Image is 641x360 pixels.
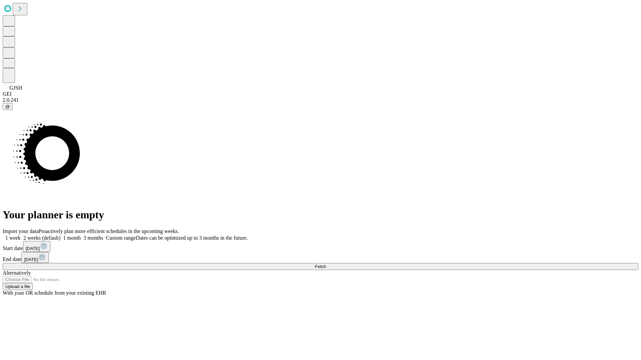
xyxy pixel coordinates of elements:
button: Upload a file [3,283,33,290]
span: @ [5,104,10,109]
button: [DATE] [21,252,49,263]
span: Fetch [315,264,326,269]
span: GJSH [9,85,22,91]
span: Import your data [3,228,39,234]
span: Proactively plan more efficient schedules in the upcoming weeks. [39,228,179,234]
span: [DATE] [24,257,38,262]
span: Dates can be optimized up to 3 months in the future. [136,235,248,241]
span: With your OR schedule from your existing EHR [3,290,106,296]
button: Fetch [3,263,638,270]
span: 1 week [5,235,21,241]
span: Alternatively [3,270,31,276]
div: End date [3,252,638,263]
h1: Your planner is empty [3,209,638,221]
span: 1 month [63,235,81,241]
div: 2.0.241 [3,97,638,103]
span: 2 weeks (default) [23,235,60,241]
button: @ [3,103,13,110]
span: 3 months [83,235,103,241]
div: Start date [3,241,638,252]
div: GEI [3,91,638,97]
button: [DATE] [23,241,50,252]
span: [DATE] [26,246,40,251]
span: Custom range [106,235,136,241]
